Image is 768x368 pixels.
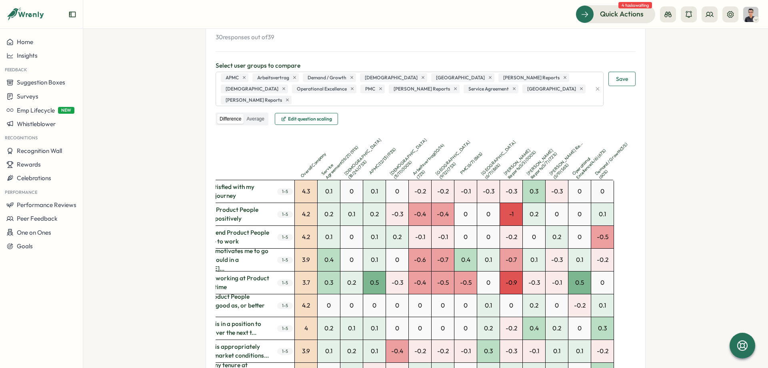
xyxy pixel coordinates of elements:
[526,139,567,181] p: [PERSON_NAME] Reports ( 5 / 7 ) ( 72 %)
[363,180,386,203] div: 0.1
[167,340,275,362] span: Product People is appropriately reacting to the market conditions...
[523,271,545,294] div: -0.3
[600,9,644,19] span: Quick Actions
[477,317,500,340] div: 0.2
[568,340,591,362] div: 0.1
[591,317,614,340] div: 0.3
[318,249,340,271] div: 0.4
[568,271,591,294] div: 0.5
[409,294,431,317] div: 0
[523,294,545,317] div: 0.2
[436,74,485,82] span: [GEOGRAPHIC_DATA]
[295,180,317,203] div: 4.3
[548,139,590,181] p: [PERSON_NAME] Re... ( 5 / 9 ) ( 56 %)
[17,38,33,46] span: Home
[17,78,65,86] span: Suggestion Boxes
[340,203,363,225] div: 0.1
[412,139,453,181] p: Arbeitsvertrag ( 10 / 14 ) ( 72 %)
[17,147,62,155] span: Recognition Wall
[363,317,386,340] div: 0.1
[277,302,293,309] span: 1 - 5
[477,249,500,271] div: 0.1
[386,226,408,248] div: 0.2
[340,180,363,203] div: 0
[454,180,477,203] div: -0.1
[591,226,614,248] div: -0.5
[386,180,408,203] div: 0
[432,294,454,317] div: 0
[546,226,568,248] div: 0.2
[244,114,266,124] label: Average
[432,317,454,340] div: 0
[17,201,76,209] span: Performance Reviews
[363,271,386,294] div: 0.5
[295,294,317,317] div: 4.2
[546,271,568,294] div: -0.1
[477,271,500,294] div: 0
[288,117,332,121] span: Edit question scaling
[409,249,431,271] div: -0.6
[295,249,317,271] div: 3.9
[167,180,275,203] span: Overall, I am satisfied with my Product People journey
[500,340,522,362] div: -0.3
[277,348,293,355] span: 1 - 5
[477,294,500,317] div: 0.1
[477,203,500,225] div: 0
[500,271,522,294] div: -0.9
[568,294,591,317] div: -0.2
[277,280,293,286] span: 1 - 5
[167,294,275,317] span: The services Product People provides are as good as, or better th...
[308,74,346,82] span: Demand / Growth
[500,226,522,248] div: -0.2
[434,139,476,181] p: [GEOGRAPHIC_DATA] ( 9 / 12 ) ( 75 %)
[523,180,545,203] div: 0.3
[295,317,317,340] div: 4
[527,85,576,93] span: [GEOGRAPHIC_DATA]
[594,139,636,181] p: Demand / Growth ( 3 / 5 ) ( 60 %)
[389,139,430,181] p: [DEMOGRAPHIC_DATA] ( 11 / 11 ) ( 100 %)
[257,74,289,82] span: Arbeitsvertrag
[477,340,500,362] div: 0.3
[17,242,33,250] span: Goals
[277,325,293,332] span: 1 - 5
[743,7,758,22] img: Hasan Naqvi
[17,93,38,100] span: Surveys
[318,180,340,203] div: 0.1
[477,180,500,203] div: -0.3
[454,340,477,362] div: -0.1
[546,180,568,203] div: -0.3
[546,294,568,317] div: 0
[454,271,477,294] div: -0.5
[17,161,41,168] span: Rewards
[167,271,275,294] span: I see myself still working at Product People [DATE]' time
[546,249,568,271] div: -0.3
[363,226,386,248] div: 0.1
[295,340,317,362] div: 3.9
[363,249,386,271] div: 0.1
[217,114,244,124] label: Difference
[503,74,560,82] span: [PERSON_NAME] Reports
[523,317,545,340] div: 0.4
[277,211,293,218] span: 1 - 5
[454,203,477,225] div: 0
[340,294,363,317] div: 0
[17,174,51,182] span: Celebrations
[500,317,522,340] div: -0.2
[616,72,628,86] span: Save
[17,215,58,222] span: Peer Feedback
[363,203,386,225] div: 0.2
[454,249,477,271] div: 0.4
[340,317,363,340] div: 0.1
[432,249,454,271] div: -0.7
[409,226,431,248] div: -0.1
[318,317,340,340] div: 0.2
[568,317,591,340] div: 0
[318,226,340,248] div: 0.1
[340,226,363,248] div: 0
[409,203,431,225] div: -0.4
[500,180,522,203] div: -0.3
[591,203,614,225] div: 0.1
[340,271,363,294] div: 0.2
[394,85,450,93] span: [PERSON_NAME] Reports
